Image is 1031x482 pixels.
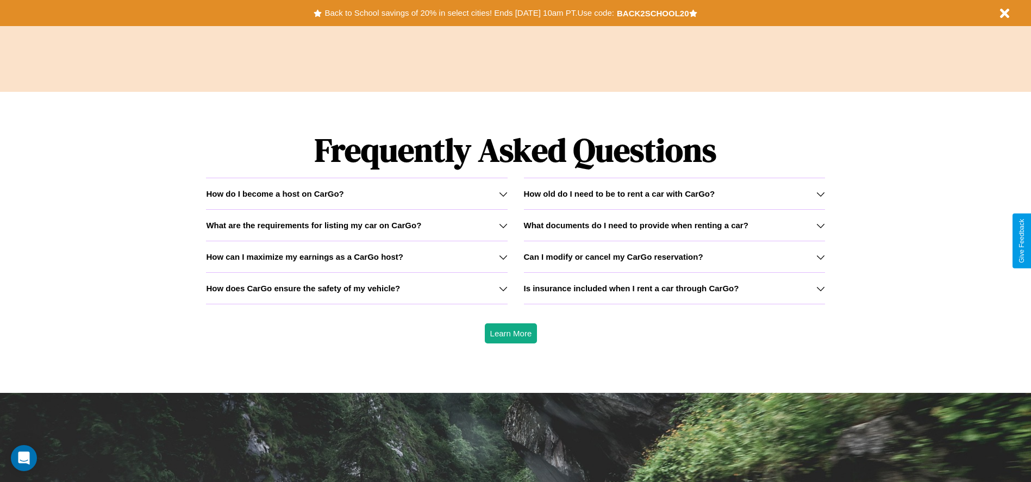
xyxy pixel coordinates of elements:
[524,252,703,261] h3: Can I modify or cancel my CarGo reservation?
[524,284,739,293] h3: Is insurance included when I rent a car through CarGo?
[206,122,824,178] h1: Frequently Asked Questions
[206,221,421,230] h3: What are the requirements for listing my car on CarGo?
[11,445,37,471] div: Open Intercom Messenger
[206,284,400,293] h3: How does CarGo ensure the safety of my vehicle?
[524,221,748,230] h3: What documents do I need to provide when renting a car?
[1018,219,1026,263] div: Give Feedback
[206,252,403,261] h3: How can I maximize my earnings as a CarGo host?
[524,189,715,198] h3: How old do I need to be to rent a car with CarGo?
[322,5,616,21] button: Back to School savings of 20% in select cities! Ends [DATE] 10am PT.Use code:
[206,189,343,198] h3: How do I become a host on CarGo?
[485,323,538,343] button: Learn More
[617,9,689,18] b: BACK2SCHOOL20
